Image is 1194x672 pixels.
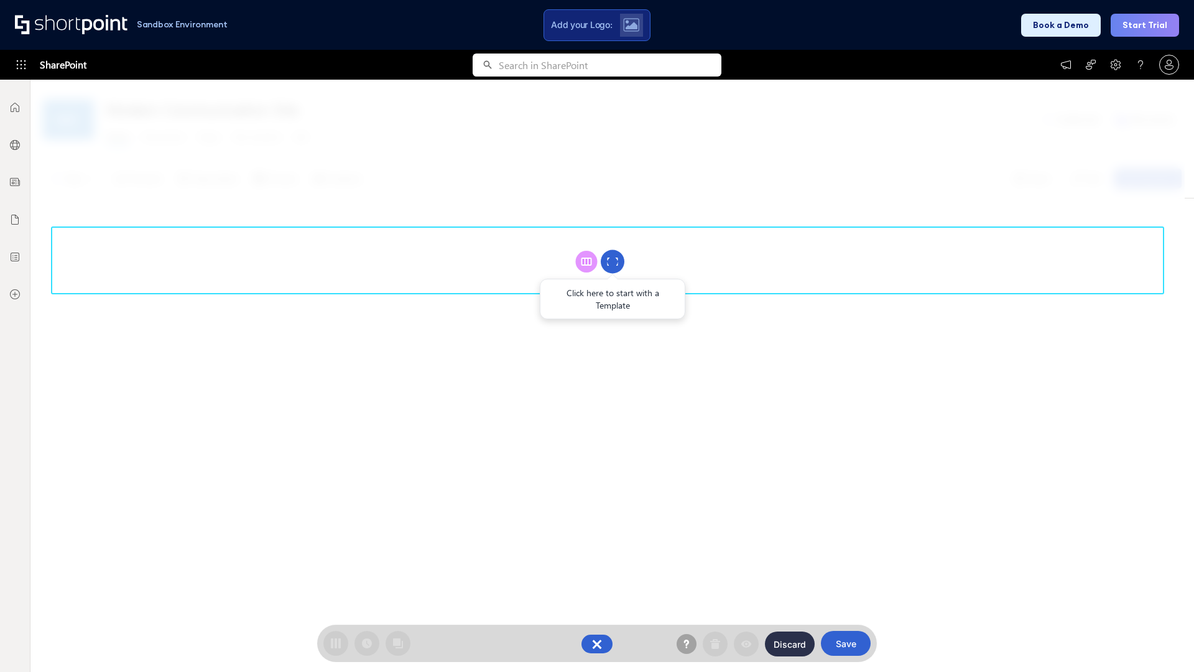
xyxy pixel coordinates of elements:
[765,632,815,656] button: Discard
[499,54,721,77] input: Search in SharePoint
[821,631,871,656] button: Save
[1021,14,1101,37] button: Book a Demo
[551,19,612,30] span: Add your Logo:
[40,50,86,80] span: SharePoint
[137,21,228,28] h1: Sandbox Environment
[1111,14,1179,37] button: Start Trial
[1132,612,1194,672] iframe: Chat Widget
[623,18,639,32] img: Upload logo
